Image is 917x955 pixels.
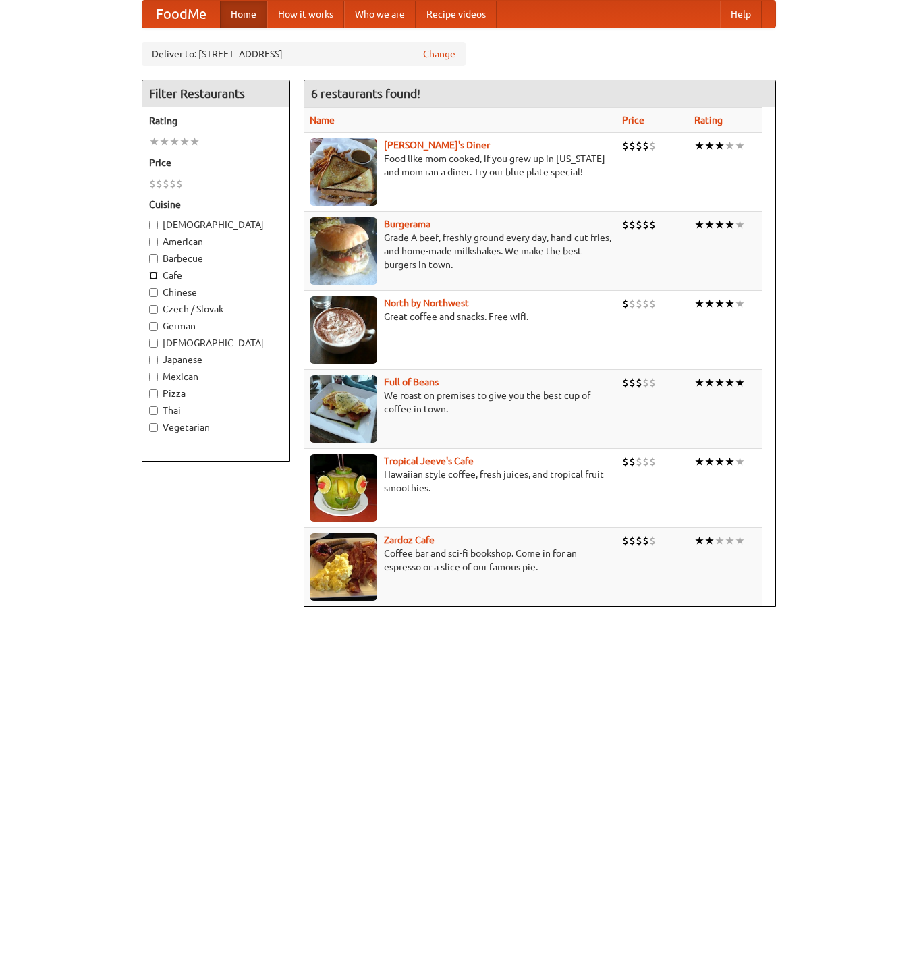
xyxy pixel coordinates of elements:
[142,80,289,107] h4: Filter Restaurants
[149,389,158,398] input: Pizza
[649,138,656,153] li: $
[149,176,156,191] li: $
[149,271,158,280] input: Cafe
[384,456,474,466] a: Tropical Jeeve's Cafe
[149,423,158,432] input: Vegetarian
[310,217,377,285] img: burgerama.jpg
[159,134,169,149] li: ★
[694,454,704,469] li: ★
[179,134,190,149] li: ★
[176,176,183,191] li: $
[344,1,416,28] a: Who we are
[636,138,642,153] li: $
[735,454,745,469] li: ★
[735,375,745,390] li: ★
[149,221,158,229] input: [DEMOGRAPHIC_DATA]
[694,217,704,232] li: ★
[636,296,642,311] li: $
[725,296,735,311] li: ★
[629,296,636,311] li: $
[156,176,163,191] li: $
[649,375,656,390] li: $
[384,377,439,387] a: Full of Beans
[704,375,715,390] li: ★
[629,375,636,390] li: $
[149,305,158,314] input: Czech / Slovak
[149,356,158,364] input: Japanese
[149,254,158,263] input: Barbecue
[622,533,629,548] li: $
[715,533,725,548] li: ★
[310,454,377,522] img: jeeves.jpg
[704,533,715,548] li: ★
[694,115,723,126] a: Rating
[310,115,335,126] a: Name
[622,217,629,232] li: $
[704,296,715,311] li: ★
[704,217,715,232] li: ★
[735,296,745,311] li: ★
[704,454,715,469] li: ★
[149,238,158,246] input: American
[149,252,283,265] label: Barbecue
[142,1,220,28] a: FoodMe
[384,140,490,151] a: [PERSON_NAME]'s Diner
[149,302,283,316] label: Czech / Slovak
[636,375,642,390] li: $
[149,198,283,211] h5: Cuisine
[715,296,725,311] li: ★
[642,533,649,548] li: $
[694,138,704,153] li: ★
[169,134,179,149] li: ★
[384,219,430,229] a: Burgerama
[384,298,469,308] a: North by Northwest
[735,138,745,153] li: ★
[149,288,158,297] input: Chinese
[149,370,283,383] label: Mexican
[149,420,283,434] label: Vegetarian
[720,1,762,28] a: Help
[149,322,158,331] input: German
[267,1,344,28] a: How it works
[629,533,636,548] li: $
[149,114,283,128] h5: Rating
[649,296,656,311] li: $
[149,404,283,417] label: Thai
[149,156,283,169] h5: Price
[715,454,725,469] li: ★
[725,533,735,548] li: ★
[149,373,158,381] input: Mexican
[642,296,649,311] li: $
[642,217,649,232] li: $
[310,547,611,574] p: Coffee bar and sci-fi bookshop. Come in for an espresso or a slice of our famous pie.
[142,42,466,66] div: Deliver to: [STREET_ADDRESS]
[310,375,377,443] img: beans.jpg
[310,152,611,179] p: Food like mom cooked, if you grew up in [US_STATE] and mom ran a diner. Try our blue plate special!
[310,231,611,271] p: Grade A beef, freshly ground every day, hand-cut fries, and home-made milkshakes. We make the bes...
[149,336,283,350] label: [DEMOGRAPHIC_DATA]
[416,1,497,28] a: Recipe videos
[149,406,158,415] input: Thai
[735,533,745,548] li: ★
[149,353,283,366] label: Japanese
[310,138,377,206] img: sallys.jpg
[694,533,704,548] li: ★
[149,218,283,231] label: [DEMOGRAPHIC_DATA]
[629,138,636,153] li: $
[149,319,283,333] label: German
[149,134,159,149] li: ★
[149,387,283,400] label: Pizza
[725,217,735,232] li: ★
[725,138,735,153] li: ★
[423,47,455,61] a: Change
[169,176,176,191] li: $
[149,269,283,282] label: Cafe
[629,454,636,469] li: $
[384,535,435,545] a: Zardoz Cafe
[149,285,283,299] label: Chinese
